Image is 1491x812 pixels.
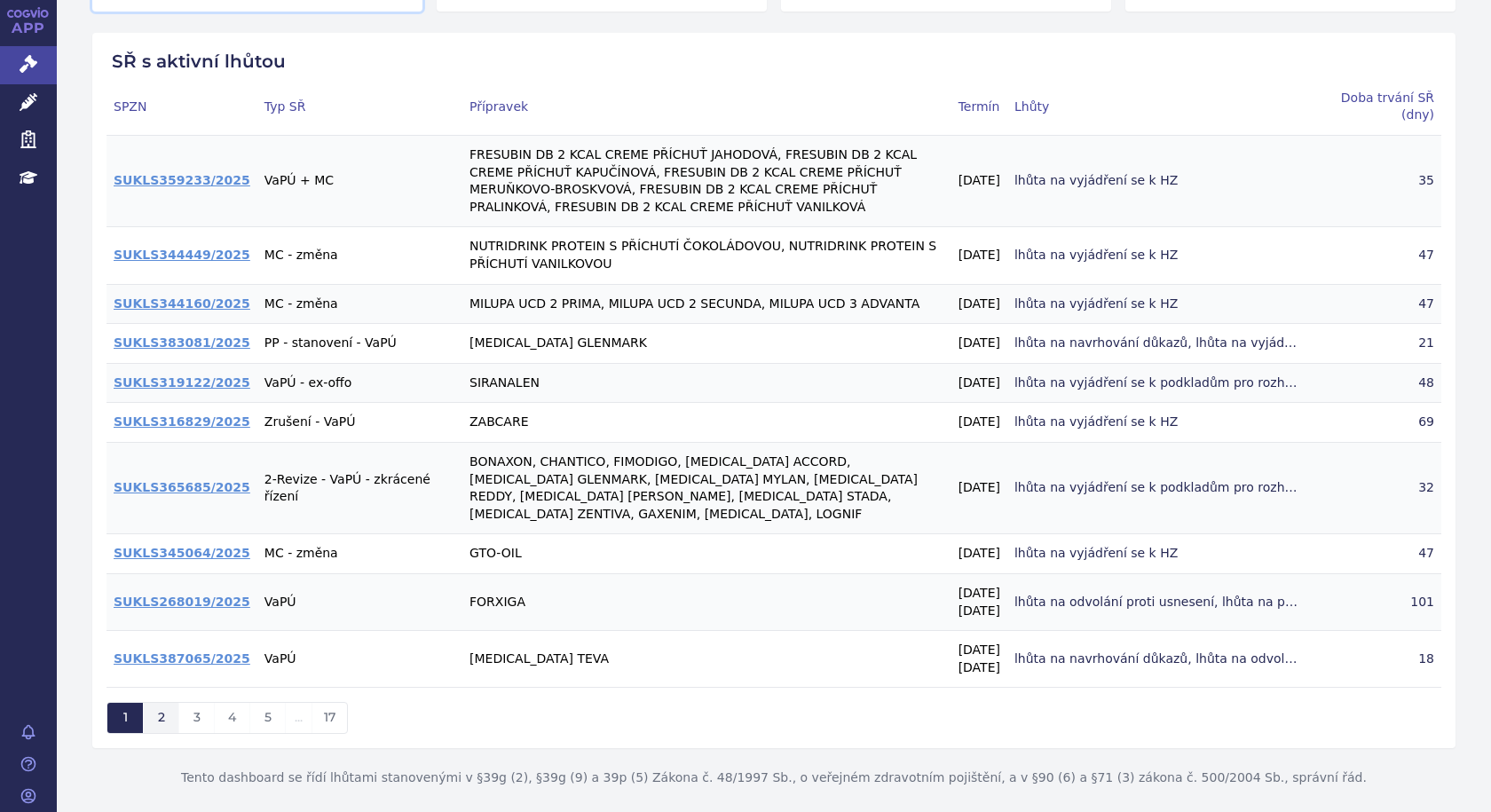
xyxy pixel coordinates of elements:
p: [DATE] [958,335,1000,352]
span: 1 [123,709,128,725]
a: SUKLS383081/2025 [114,335,250,350]
span: lhůta na odvolání proti usnesení, lhůta na poskytnutí podkladů uvedených ve výzvě k součinnosti [1014,594,1298,611]
td: Zrušení - VaPÚ [257,403,462,443]
p: [MEDICAL_DATA] GLENMARK [469,335,944,352]
span: 17 [324,709,335,725]
span: lhůta na vyjádření se k podkladům pro rozhodnutí [1014,374,1298,392]
span: lhůta na navrhování důkazů, lhůta na odvolání proti usnesení [1014,650,1298,668]
th: SPZN [106,79,257,136]
th: 47 [1306,284,1441,324]
span: lhůta na vyjádření se k HZ [1014,414,1298,431]
span: lhůta na navrhování důkazů, lhůta na vyjádření se k podkladům pro rozhodnutí (podobný LP) [1014,335,1298,352]
td: MC - změna [257,534,462,574]
th: 47 [1306,227,1441,284]
td: PP - stanovení - VaPÚ [257,324,462,364]
p: [DATE] [958,603,1000,620]
p: MILUPA UCD 2 PRIMA, MILUPA UCD 2 SECUNDA, MILUPA UCD 3 ADVANTA [469,296,944,313]
p: [DATE] [958,479,1000,497]
p: SIRANALEN [469,374,944,392]
th: Termín [951,79,1007,136]
span: lhůta na vyjádření se k HZ [1014,172,1298,190]
span: lhůta na vyjádření se k HZ [1014,296,1298,313]
th: 35 [1306,136,1441,227]
th: 69 [1306,403,1441,443]
p: [DATE] [958,585,1000,603]
button: 3 [178,703,214,733]
p: ZABCARE [469,414,944,431]
th: 101 [1306,573,1441,630]
p: Tento dashboard se řídí lhůtami stanovenými v §39g (2), §39g (9) a 39p (5) Zákona č. 48/1997 Sb.,... [92,748,1455,808]
p: [DATE] [958,414,1000,431]
p: NUTRIDRINK PROTEIN S PŘÍCHUTÍ ČOKOLÁDOVOU, NUTRIDRINK PROTEIN S PŘÍCHUTÍ VANILKOVOU [469,238,944,272]
p: FRESUBIN DB 2 KCAL CREME PŘÍCHUŤ JAHODOVÁ, FRESUBIN DB 2 KCAL CREME PŘÍCHUŤ KAPUČÍNOVÁ, FRESUBIN ... [469,146,944,216]
th: 21 [1306,324,1441,364]
th: Přípravek [462,79,951,136]
td: VaPÚ + MC [257,136,462,227]
th: Typ SŘ [257,79,462,136]
p: [DATE] [958,172,1000,190]
p: GTO-OIL [469,545,944,563]
th: 32 [1306,442,1441,533]
a: SUKLS359233/2025 [114,173,250,187]
span: lhůta na vyjádření se k HZ [1014,247,1298,264]
span: 3 [193,709,201,725]
p: FORXIGA [469,594,944,611]
button: 5 [249,703,285,733]
p: [DATE] [958,374,1000,392]
button: 4 [214,703,249,733]
span: lhůta na vyjádření se k podkladům pro rozhodnutí [1014,479,1298,497]
th: Lhůty [1007,79,1306,136]
span: lhůta na vyjádření se k HZ [1014,545,1298,563]
th: 48 [1306,363,1441,403]
button: 2 [143,703,178,733]
span: 5 [264,709,272,725]
td: VaPÚ [257,573,462,630]
th: 18 [1306,631,1441,688]
span: 2 [158,709,165,725]
td: MC - změna [257,227,462,284]
a: SUKLS319122/2025 [114,375,250,390]
button: 17 [312,703,347,733]
span: 4 [228,709,236,725]
a: SUKLS344160/2025 [114,296,250,311]
h2: SŘ s aktivní lhůtou [106,51,1441,72]
a: SUKLS316829/2025 [114,414,250,429]
td: VaPÚ - ex-offo [257,363,462,403]
th: Doba trvání SŘ (dny) [1306,79,1441,136]
span: ... [295,709,303,725]
p: BONAXON, CHANTICO, FIMODIGO, [MEDICAL_DATA] ACCORD, [MEDICAL_DATA] GLENMARK, [MEDICAL_DATA] MYLAN... [469,453,944,523]
p: [DATE] [958,247,1000,264]
th: 47 [1306,534,1441,574]
a: SUKLS387065/2025 [114,651,250,666]
p: [DATE] [958,659,1000,677]
p: [MEDICAL_DATA] TEVA [469,650,944,668]
td: MC - změna [257,284,462,324]
button: 1 [107,703,143,733]
td: 2-Revize - VaPÚ - zkrácené řízení [257,442,462,533]
a: SUKLS365685/2025 [114,480,250,494]
a: SUKLS345064/2025 [114,546,250,560]
p: [DATE] [958,545,1000,563]
td: VaPÚ [257,631,462,688]
p: [DATE] [958,296,1000,313]
a: SUKLS268019/2025 [114,595,250,609]
button: ... [285,703,312,733]
a: SUKLS344449/2025 [114,248,250,262]
p: [DATE] [958,642,1000,659]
